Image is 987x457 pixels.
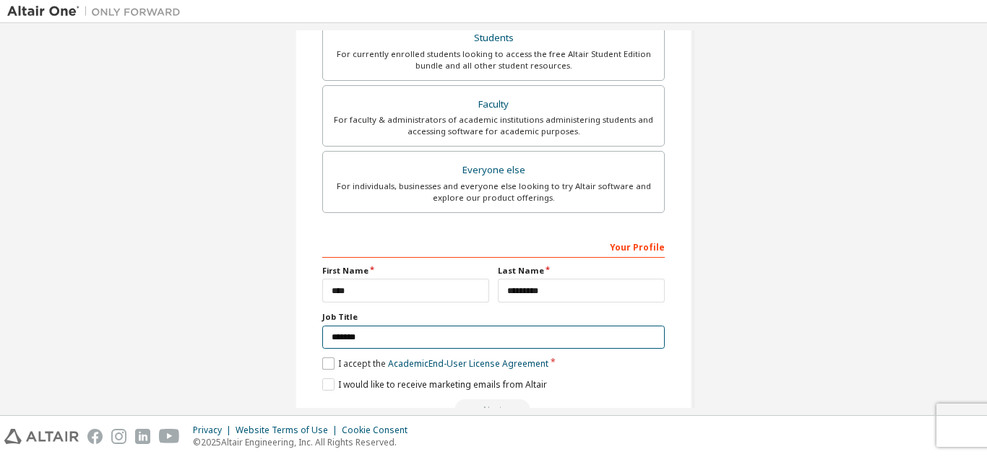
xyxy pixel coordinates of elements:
[332,114,655,137] div: For faculty & administrators of academic institutions administering students and accessing softwa...
[322,378,547,391] label: I would like to receive marketing emails from Altair
[332,48,655,71] div: For currently enrolled students looking to access the free Altair Student Edition bundle and all ...
[322,311,665,323] label: Job Title
[332,95,655,115] div: Faculty
[332,28,655,48] div: Students
[236,425,342,436] div: Website Terms of Use
[322,399,665,421] div: Read and acccept EULA to continue
[322,265,489,277] label: First Name
[135,429,150,444] img: linkedin.svg
[159,429,180,444] img: youtube.svg
[111,429,126,444] img: instagram.svg
[87,429,103,444] img: facebook.svg
[332,180,655,204] div: For individuals, businesses and everyone else looking to try Altair software and explore our prod...
[4,429,79,444] img: altair_logo.svg
[388,357,548,370] a: Academic End-User License Agreement
[322,235,665,258] div: Your Profile
[193,436,416,448] p: © 2025 Altair Engineering, Inc. All Rights Reserved.
[322,357,548,370] label: I accept the
[7,4,188,19] img: Altair One
[498,265,665,277] label: Last Name
[332,160,655,180] div: Everyone else
[193,425,236,436] div: Privacy
[342,425,416,436] div: Cookie Consent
